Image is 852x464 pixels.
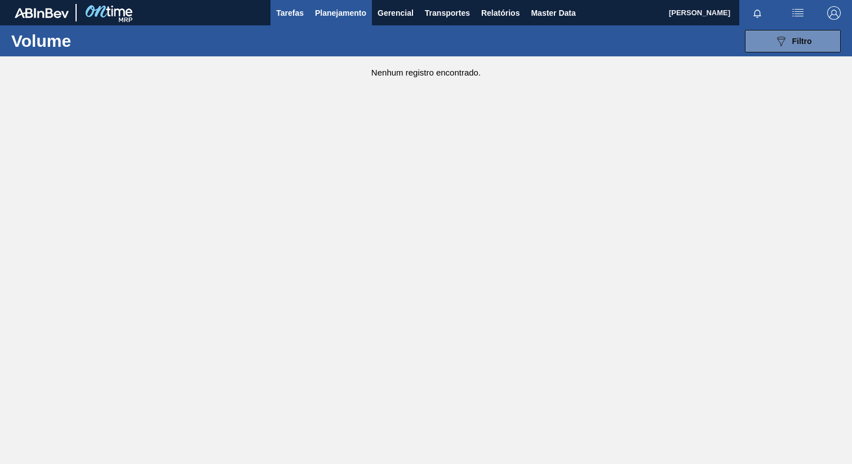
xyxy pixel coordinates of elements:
button: Notificações [739,5,775,21]
span: Tarefas [276,6,304,20]
span: Transportes [425,6,470,20]
img: userActions [791,6,805,20]
img: Logout [827,6,841,20]
button: Filtro [745,30,841,52]
span: Gerencial [378,6,414,20]
span: Relatórios [481,6,520,20]
h1: Volume [11,34,172,47]
span: Filtro [792,37,812,46]
span: Planejamento [315,6,366,20]
span: Master Data [531,6,575,20]
img: TNhmsLtSVTkK8tSr43FrP2fwEKptu5GPRR3wAAAABJRU5ErkJggg== [15,8,69,18]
